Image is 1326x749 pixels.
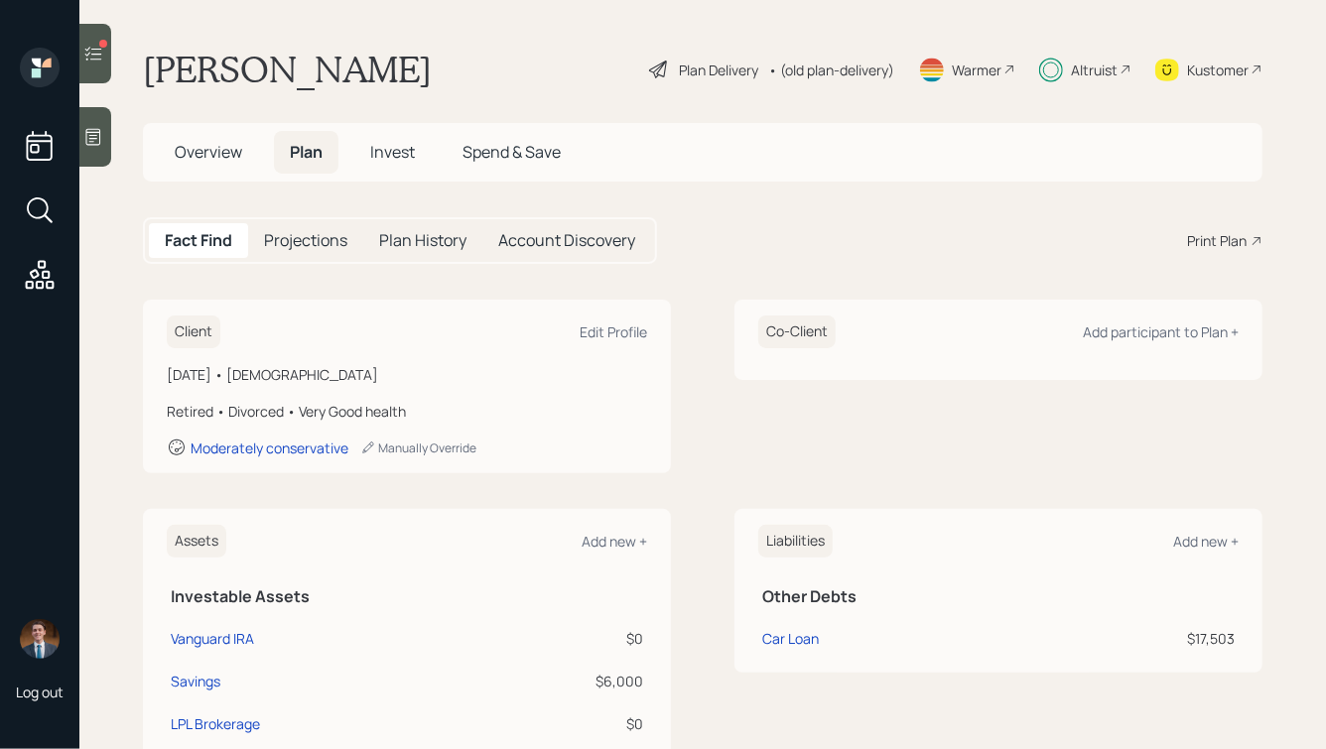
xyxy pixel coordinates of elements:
[16,683,64,701] div: Log out
[463,141,561,163] span: Spend & Save
[580,322,647,341] div: Edit Profile
[20,619,60,659] img: hunter_neumayer.jpg
[165,231,232,250] h5: Fact Find
[171,713,260,734] div: LPL Brokerage
[370,141,415,163] span: Invest
[171,587,643,606] h5: Investable Assets
[171,628,254,649] div: Vanguard IRA
[679,60,758,80] div: Plan Delivery
[484,628,643,649] div: $0
[264,231,347,250] h5: Projections
[484,713,643,734] div: $0
[1187,60,1249,80] div: Kustomer
[762,587,1235,606] h5: Other Debts
[167,315,220,348] h6: Client
[191,438,348,457] div: Moderately conservative
[1187,230,1247,251] div: Print Plan
[762,628,819,649] div: Car Loan
[952,60,1001,80] div: Warmer
[171,671,220,691] div: Savings
[379,231,466,250] h5: Plan History
[758,315,836,348] h6: Co-Client
[1173,532,1239,551] div: Add new +
[167,401,647,422] div: Retired • Divorced • Very Good health
[1071,60,1118,80] div: Altruist
[360,439,476,456] div: Manually Override
[290,141,323,163] span: Plan
[498,231,635,250] h5: Account Discovery
[167,525,226,558] h6: Assets
[167,364,647,385] div: [DATE] • [DEMOGRAPHIC_DATA]
[582,532,647,551] div: Add new +
[175,141,242,163] span: Overview
[1020,628,1235,649] div: $17,503
[768,60,894,80] div: • (old plan-delivery)
[143,48,432,91] h1: [PERSON_NAME]
[484,671,643,691] div: $6,000
[1083,322,1239,341] div: Add participant to Plan +
[758,525,833,558] h6: Liabilities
